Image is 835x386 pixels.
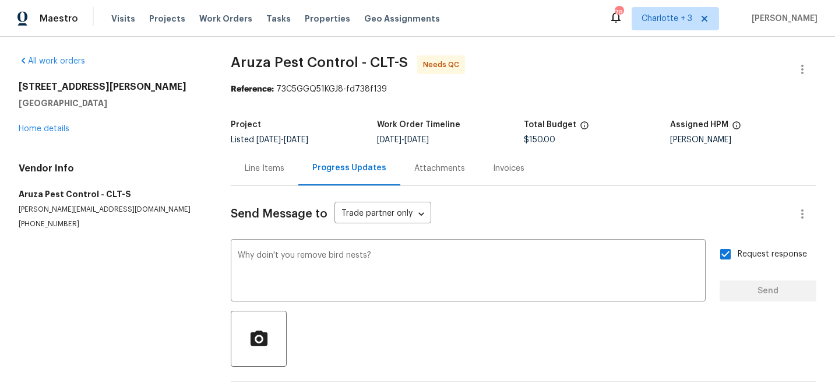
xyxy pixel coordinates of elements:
[423,59,464,71] span: Needs QC
[524,121,576,129] h5: Total Budget
[747,13,818,24] span: [PERSON_NAME]
[256,136,281,144] span: [DATE]
[312,162,386,174] div: Progress Updates
[231,83,816,95] div: 73C5GGQ51KGJ8-fd738f139
[231,121,261,129] h5: Project
[199,13,252,24] span: Work Orders
[642,13,692,24] span: Charlotte + 3
[238,251,699,292] textarea: Why doin't you remove bird nests?
[377,136,401,144] span: [DATE]
[284,136,308,144] span: [DATE]
[19,125,69,133] a: Home details
[231,85,274,93] b: Reference:
[19,163,203,174] h4: Vendor Info
[334,205,431,224] div: Trade partner only
[231,136,308,144] span: Listed
[231,55,408,69] span: Aruza Pest Control - CLT-S
[40,13,78,24] span: Maestro
[305,13,350,24] span: Properties
[19,97,203,109] h5: [GEOGRAPHIC_DATA]
[670,136,816,144] div: [PERSON_NAME]
[524,136,555,144] span: $150.00
[266,15,291,23] span: Tasks
[732,121,741,136] span: The hpm assigned to this work order.
[738,248,807,261] span: Request response
[493,163,524,174] div: Invoices
[256,136,308,144] span: -
[615,7,623,19] div: 78
[111,13,135,24] span: Visits
[19,57,85,65] a: All work orders
[670,121,728,129] h5: Assigned HPM
[377,136,429,144] span: -
[19,205,203,215] p: [PERSON_NAME][EMAIL_ADDRESS][DOMAIN_NAME]
[19,188,203,200] h5: Aruza Pest Control - CLT-S
[19,81,203,93] h2: [STREET_ADDRESS][PERSON_NAME]
[19,219,203,229] p: [PHONE_NUMBER]
[404,136,429,144] span: [DATE]
[377,121,460,129] h5: Work Order Timeline
[580,121,589,136] span: The total cost of line items that have been proposed by Opendoor. This sum includes line items th...
[149,13,185,24] span: Projects
[414,163,465,174] div: Attachments
[364,13,440,24] span: Geo Assignments
[231,208,327,220] span: Send Message to
[245,163,284,174] div: Line Items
